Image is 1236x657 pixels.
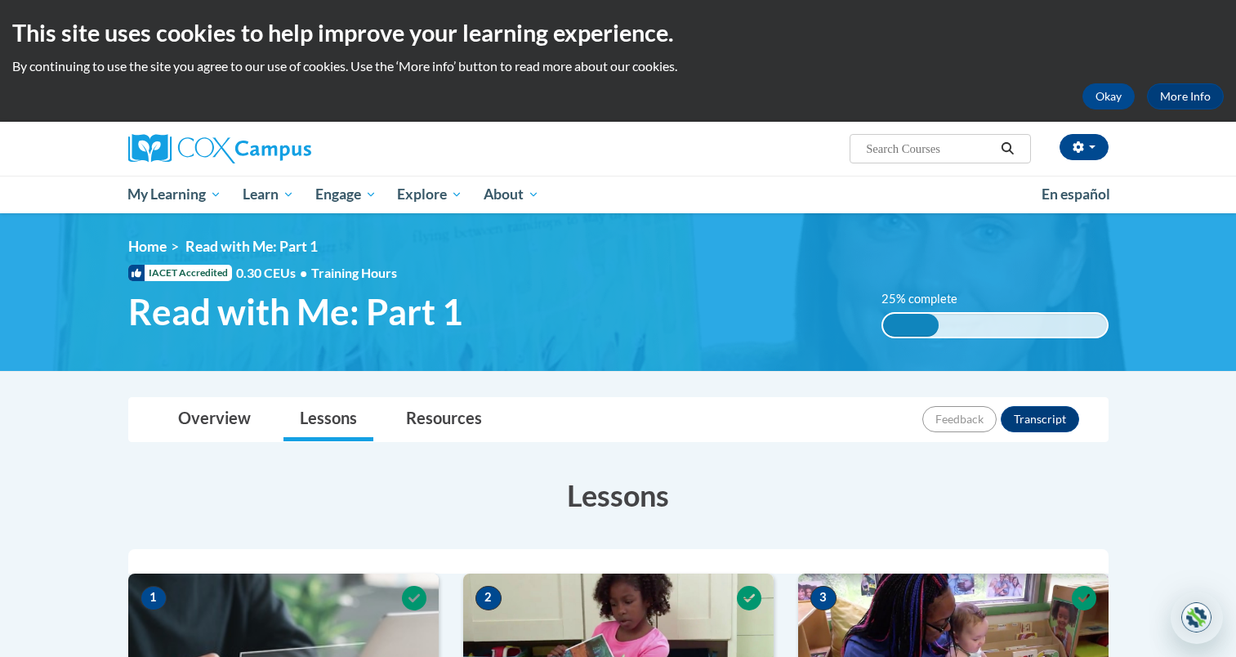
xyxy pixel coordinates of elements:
[128,475,1109,516] h3: Lessons
[1171,592,1223,644] iframe: Button to launch messaging window
[810,586,837,610] span: 3
[473,176,550,213] a: About
[128,134,439,163] a: Cox Campus
[127,185,221,204] span: My Learning
[128,238,167,255] a: Home
[386,176,473,213] a: Explore
[397,185,462,204] span: Explore
[300,265,307,280] span: •
[283,398,373,441] a: Lessons
[162,398,267,441] a: Overview
[128,290,463,333] span: Read with Me: Part 1
[185,238,318,255] span: Read with Me: Part 1
[1060,134,1109,160] button: Account Settings
[118,176,233,213] a: My Learning
[315,185,377,204] span: Engage
[243,185,294,204] span: Learn
[922,406,997,432] button: Feedback
[12,57,1224,75] p: By continuing to use the site you agree to our use of cookies. Use the ‘More info’ button to read...
[881,290,975,308] label: 25% complete
[12,16,1224,49] h2: This site uses cookies to help improve your learning experience.
[128,265,232,281] span: IACET Accredited
[475,586,502,610] span: 2
[1031,177,1121,212] a: En español
[1082,83,1135,109] button: Okay
[128,134,311,163] img: Cox Campus
[995,139,1020,159] button: Search
[390,398,498,441] a: Resources
[236,264,311,282] span: 0.30 CEUs
[1042,185,1110,203] span: En español
[883,314,939,337] div: 25% complete
[1147,83,1224,109] a: More Info
[311,265,397,280] span: Training Hours
[141,586,167,610] span: 1
[232,176,305,213] a: Learn
[104,176,1133,213] div: Main menu
[484,185,539,204] span: About
[864,139,995,159] input: Search Courses
[305,176,387,213] a: Engage
[1001,406,1079,432] button: Transcript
